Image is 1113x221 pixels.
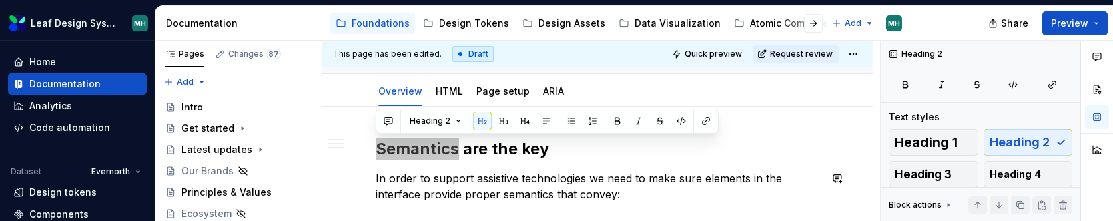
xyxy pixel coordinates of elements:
button: Share [982,11,1037,35]
div: Latest updates [181,143,252,156]
span: Add [845,18,861,29]
div: Atomic Components [750,17,843,30]
div: Components [29,208,89,221]
button: Request review [753,45,839,63]
div: Page setup [471,77,535,105]
a: Analytics [8,95,147,116]
span: Heading 4 [990,168,1041,181]
span: Heading 3 [895,168,952,181]
div: Analytics [29,99,72,112]
div: Overview [373,77,428,105]
div: Code automation [29,121,110,134]
div: Text styles [889,110,940,124]
div: HTML [430,77,468,105]
div: Draft [452,46,494,62]
a: Get started [160,118,316,139]
button: Leaf Design SystemMH [3,9,152,37]
div: Get started [181,122,234,135]
div: MH [888,18,900,29]
p: In order to support assistive technologies we need to make sure elements in the interface provide... [376,170,820,202]
a: Atomic Components [729,13,849,34]
h2: Semantics are the key [376,138,820,160]
button: Heading 3 [889,161,978,188]
div: Page tree [330,10,825,37]
span: Request review [770,49,833,59]
a: Data Visualization [613,13,726,34]
a: Intro [160,97,316,118]
span: Evernorth [91,166,130,177]
span: This page has been edited. [333,49,442,59]
div: Documentation [166,17,316,30]
span: Heading 1 [895,136,958,149]
div: Block actions [889,196,954,214]
div: Leaf Design System [31,17,116,30]
div: Principles & Values [181,186,272,199]
div: Pages [165,49,204,59]
button: Preview [1042,11,1108,35]
button: Quick preview [668,45,748,63]
a: ARIA [543,85,564,97]
div: Our Brands [181,164,234,178]
div: Home [29,55,56,69]
span: 87 [266,49,281,59]
a: Page setup [476,85,530,97]
div: Design Tokens [439,17,509,30]
div: Intro [181,101,203,114]
a: Design tokens [8,182,147,203]
a: Design Assets [517,13,611,34]
div: Dataset [11,166,41,177]
span: Quick preview [685,49,742,59]
div: MH [134,18,146,29]
span: Add [177,77,194,87]
div: Design tokens [29,186,97,199]
img: 6e787e26-f4c0-4230-8924-624fe4a2d214.png [9,15,25,31]
a: Principles & Values [160,182,316,203]
div: Design Assets [538,17,605,30]
a: Foundations [330,13,415,34]
a: Our Brands [160,160,316,182]
div: ARIA [538,77,569,105]
button: Add [828,14,878,33]
button: Add [160,73,210,91]
div: Changes [228,49,281,59]
div: Block actions [889,200,942,210]
a: Home [8,51,147,73]
button: Heading 4 [984,161,1073,188]
span: Share [1001,17,1028,30]
a: HTML [436,85,463,97]
div: Ecosystem [181,207,232,220]
a: Documentation [8,73,147,95]
button: Evernorth [85,162,147,181]
a: Latest updates [160,139,316,160]
div: Data Visualization [635,17,721,30]
span: Preview [1051,17,1088,30]
a: Design Tokens [418,13,514,34]
div: Documentation [29,77,101,91]
a: Overview [378,85,422,97]
button: Heading 1 [889,129,978,156]
a: Code automation [8,117,147,138]
div: Foundations [352,17,410,30]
